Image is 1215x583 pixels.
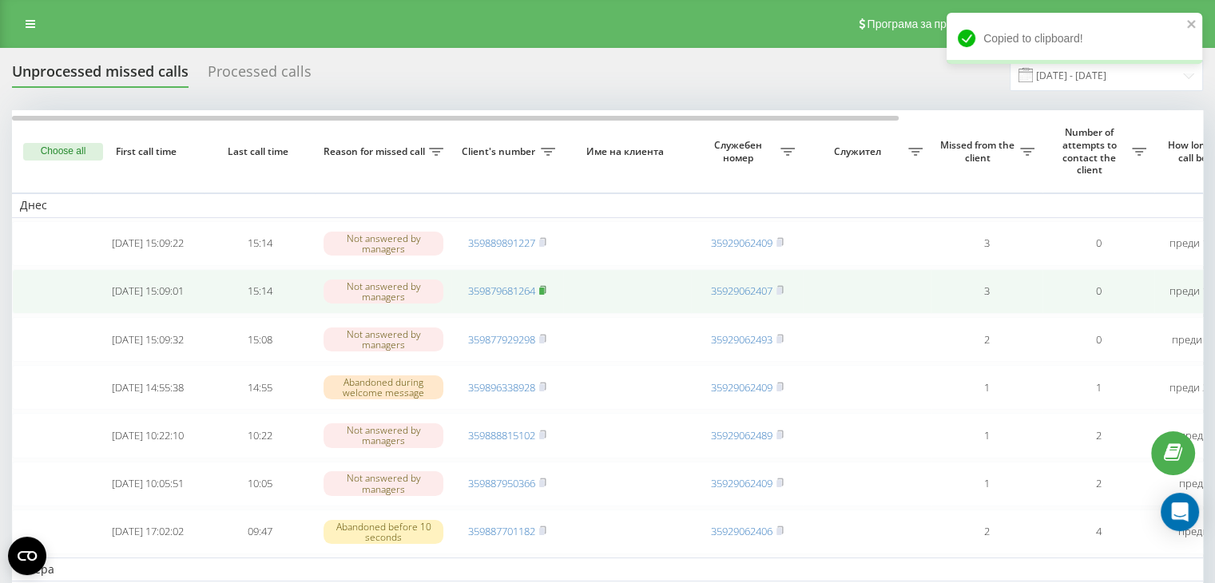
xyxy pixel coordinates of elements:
[92,221,204,266] td: [DATE] 15:09:22
[1042,510,1154,554] td: 4
[468,236,535,250] a: 359889891227
[1042,269,1154,314] td: 0
[12,63,189,88] div: Unprocessed missed calls
[931,510,1042,554] td: 2
[204,365,316,410] td: 14:55
[711,284,772,298] a: 35929062407
[1042,413,1154,458] td: 2
[324,280,443,303] div: Not answered by managers
[204,317,316,362] td: 15:08
[204,462,316,506] td: 10:05
[324,145,429,158] span: Reason for missed call
[577,145,677,158] span: Име на клиента
[699,139,780,164] span: Служебен номер
[324,423,443,447] div: Not answered by managers
[208,63,312,88] div: Processed calls
[324,375,443,399] div: Abandoned during welcome message
[1186,18,1197,33] button: close
[92,413,204,458] td: [DATE] 10:22:10
[867,18,989,30] span: Програма за препоръки
[1050,126,1132,176] span: Number of attempts to contact the client
[711,476,772,490] a: 35929062409
[811,145,908,158] span: Служител
[216,145,303,158] span: Last call time
[92,269,204,314] td: [DATE] 15:09:01
[105,145,191,158] span: First call time
[931,317,1042,362] td: 2
[324,471,443,495] div: Not answered by managers
[711,236,772,250] a: 35929062409
[1042,317,1154,362] td: 0
[931,269,1042,314] td: 3
[947,13,1202,64] div: Copied to clipboard!
[931,221,1042,266] td: 3
[23,143,103,161] button: Choose all
[324,520,443,544] div: Abandoned before 10 seconds
[939,139,1020,164] span: Missed from the client
[468,284,535,298] a: 359879681264
[92,462,204,506] td: [DATE] 10:05:51
[92,365,204,410] td: [DATE] 14:55:38
[468,524,535,538] a: 359887701182
[711,380,772,395] a: 35929062409
[1042,365,1154,410] td: 1
[204,221,316,266] td: 15:14
[92,317,204,362] td: [DATE] 15:09:32
[1161,493,1199,531] div: Open Intercom Messenger
[8,537,46,575] button: Open CMP widget
[468,380,535,395] a: 359896338928
[711,332,772,347] a: 35929062493
[204,510,316,554] td: 09:47
[1042,462,1154,506] td: 2
[468,476,535,490] a: 359887950366
[204,413,316,458] td: 10:22
[711,428,772,442] a: 35929062489
[324,232,443,256] div: Not answered by managers
[459,145,541,158] span: Client's number
[324,327,443,351] div: Not answered by managers
[1042,221,1154,266] td: 0
[92,510,204,554] td: [DATE] 17:02:02
[931,365,1042,410] td: 1
[468,428,535,442] a: 359888815102
[711,524,772,538] a: 35929062406
[931,462,1042,506] td: 1
[468,332,535,347] a: 359877929298
[931,413,1042,458] td: 1
[204,269,316,314] td: 15:14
